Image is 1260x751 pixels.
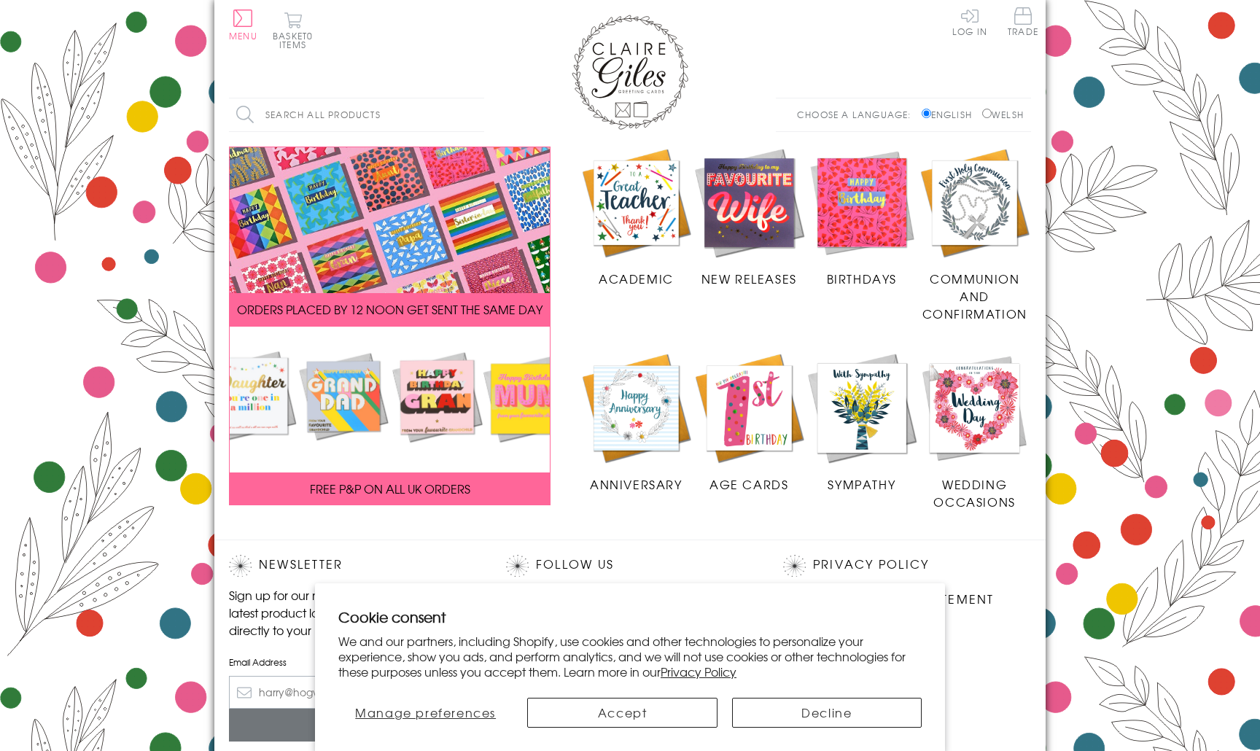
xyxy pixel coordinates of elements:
label: Email Address [229,655,477,669]
a: Communion and Confirmation [918,147,1031,323]
button: Accept [527,698,717,728]
span: Manage preferences [355,704,496,721]
span: Trade [1008,7,1038,36]
a: Trade [1008,7,1038,39]
input: English [922,109,931,118]
input: harry@hogwarts.edu [229,676,477,709]
span: Sympathy [828,475,895,493]
img: Claire Giles Greetings Cards [572,15,688,130]
p: Choose a language: [797,108,919,121]
span: 0 items [279,29,313,51]
a: Age Cards [693,351,806,493]
a: Academic [580,147,693,288]
span: FREE P&P ON ALL UK ORDERS [310,480,470,497]
span: ORDERS PLACED BY 12 NOON GET SENT THE SAME DAY [237,300,542,318]
h2: Newsletter [229,555,477,577]
a: Privacy Policy [813,555,929,575]
label: English [922,108,979,121]
a: New Releases [693,147,806,288]
button: Decline [732,698,922,728]
a: Sympathy [806,351,919,493]
input: Search [470,98,484,131]
span: Wedding Occasions [933,475,1015,510]
span: Academic [599,270,674,287]
span: Birthdays [827,270,897,287]
h2: Follow Us [506,555,754,577]
button: Menu [229,9,257,40]
input: Subscribe [229,709,477,742]
input: Search all products [229,98,484,131]
span: New Releases [701,270,797,287]
p: Sign up for our newsletter to receive the latest product launches, news and offers directly to yo... [229,586,477,639]
span: Age Cards [709,475,788,493]
button: Manage preferences [338,698,513,728]
label: Welsh [982,108,1024,121]
input: Welsh [982,109,992,118]
span: Communion and Confirmation [922,270,1027,322]
span: Menu [229,29,257,42]
a: Birthdays [806,147,919,288]
span: Anniversary [590,475,682,493]
a: Privacy Policy [661,663,736,680]
a: Wedding Occasions [918,351,1031,510]
h2: Cookie consent [338,607,922,627]
p: We and our partners, including Shopify, use cookies and other technologies to personalize your ex... [338,634,922,679]
a: Anniversary [580,351,693,493]
button: Basket0 items [273,12,313,49]
a: Log In [952,7,987,36]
